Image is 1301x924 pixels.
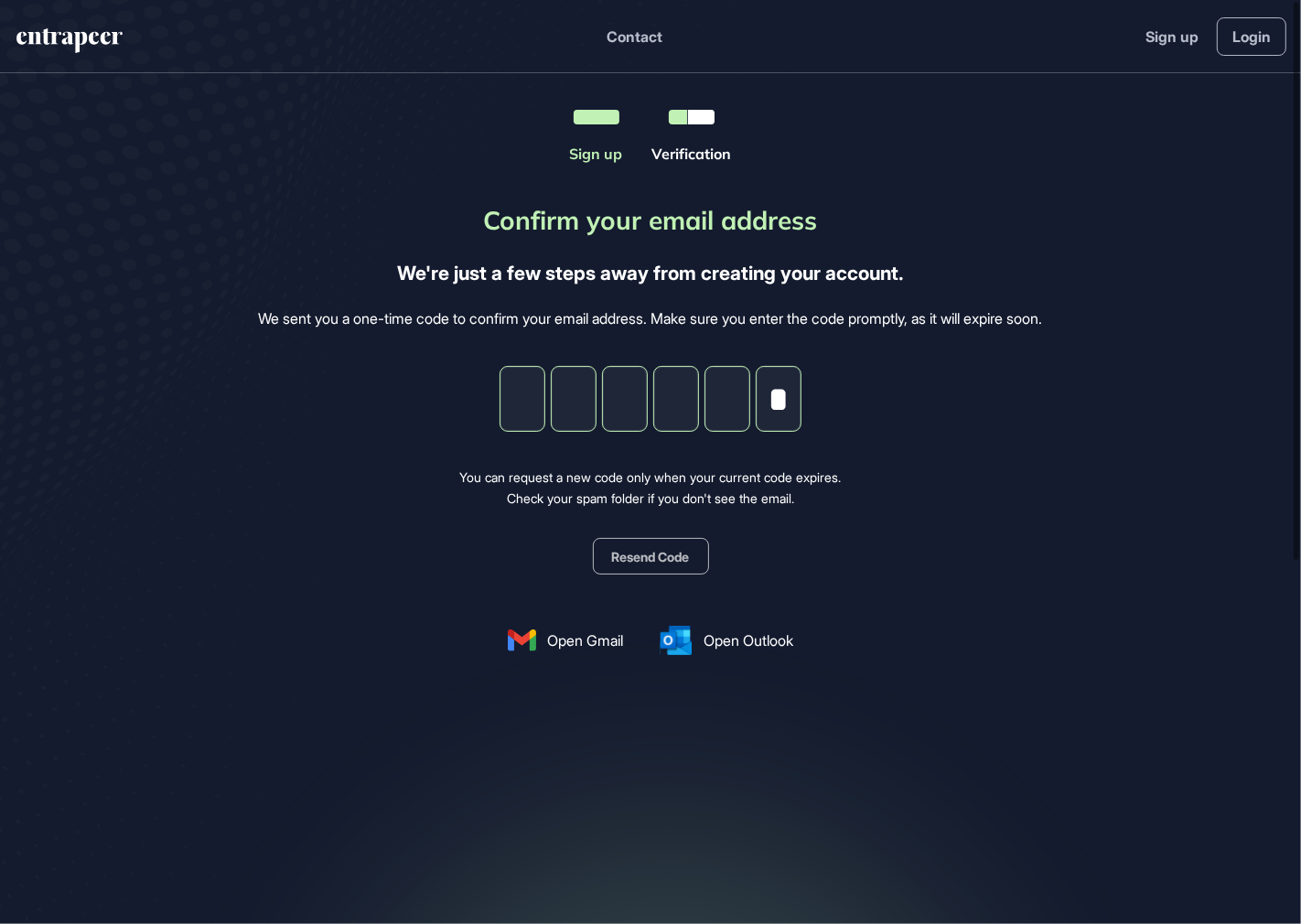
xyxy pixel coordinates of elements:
[1217,17,1286,56] a: Login
[1145,26,1199,48] a: Sign up
[547,629,623,651] span: Open Gmail
[652,143,732,165] div: Verification
[397,258,904,289] div: We're just a few steps away from creating your account.
[484,201,818,240] div: Confirm your email address
[259,307,1043,331] div: We sent you a one-time code to confirm your email address. Make sure you enter the code promptly,...
[607,25,663,48] button: Contact
[15,28,124,59] a: entrapeer-logo
[570,143,623,165] div: Sign up
[704,629,793,651] span: Open Outlook
[508,629,624,651] a: Open Gmail
[460,467,842,509] div: You can request a new code only when your current code expires. Check your spam folder if you don...
[593,538,709,575] button: Resend Code
[660,626,793,655] a: Open Outlook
